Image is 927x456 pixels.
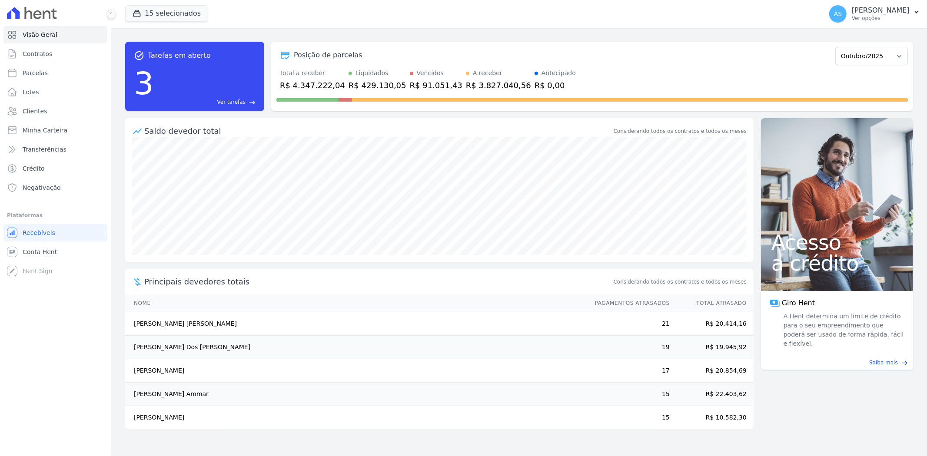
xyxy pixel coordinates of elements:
a: Crédito [3,160,107,177]
span: east [249,99,256,106]
a: Minha Carteira [3,122,107,139]
a: Saiba mais east [766,359,908,367]
a: Contratos [3,45,107,63]
a: Lotes [3,83,107,101]
div: 3 [134,61,154,106]
button: AS [PERSON_NAME] Ver opções [822,2,927,26]
p: Ver opções [852,15,910,22]
div: Liquidados [356,69,389,78]
div: Considerando todos os contratos e todos os meses [614,127,747,135]
a: Transferências [3,141,107,158]
span: Considerando todos os contratos e todos os meses [614,278,747,286]
span: Transferências [23,145,66,154]
span: task_alt [134,50,144,61]
div: R$ 4.347.222,04 [280,79,345,91]
p: [PERSON_NAME] [852,6,910,15]
div: Saldo devedor total [144,125,612,137]
span: east [901,360,908,366]
td: R$ 19.945,92 [670,336,754,359]
a: Ver tarefas east [157,98,256,106]
td: [PERSON_NAME] [125,406,587,430]
td: R$ 20.414,16 [670,312,754,336]
td: 17 [587,359,670,383]
span: Lotes [23,88,39,96]
td: R$ 22.403,62 [670,383,754,406]
span: Principais devedores totais [144,276,612,287]
div: Total a receber [280,69,345,78]
span: a crédito [771,253,903,274]
th: Nome [125,294,587,312]
a: Visão Geral [3,26,107,43]
div: Posição de parcelas [294,50,362,60]
span: Negativação [23,183,61,192]
div: Vencidos [417,69,444,78]
span: Contratos [23,50,52,58]
span: AS [834,11,842,17]
span: Ver tarefas [217,98,246,106]
span: Giro Hent [782,298,815,308]
span: Tarefas em aberto [148,50,211,61]
span: Parcelas [23,69,48,77]
td: R$ 20.854,69 [670,359,754,383]
a: Recebíveis [3,224,107,241]
div: Plataformas [7,210,104,221]
a: Conta Hent [3,243,107,261]
th: Total Atrasado [670,294,754,312]
button: 15 selecionados [125,5,208,22]
span: Acesso [771,232,903,253]
span: Visão Geral [23,30,57,39]
th: Pagamentos Atrasados [587,294,670,312]
span: Crédito [23,164,45,173]
span: Minha Carteira [23,126,67,135]
div: R$ 429.130,05 [349,79,406,91]
td: 19 [587,336,670,359]
td: 15 [587,406,670,430]
span: Clientes [23,107,47,116]
span: A Hent determina um limite de crédito para o seu empreendimento que poderá ser usado de forma ráp... [782,312,904,348]
td: R$ 10.582,30 [670,406,754,430]
td: [PERSON_NAME] Dos [PERSON_NAME] [125,336,587,359]
a: Clientes [3,102,107,120]
span: Conta Hent [23,248,57,256]
td: [PERSON_NAME] [125,359,587,383]
a: Parcelas [3,64,107,82]
span: Saiba mais [869,359,898,367]
div: A receber [473,69,502,78]
div: R$ 91.051,43 [410,79,462,91]
span: Recebíveis [23,228,55,237]
td: [PERSON_NAME] Ammar [125,383,587,406]
a: Negativação [3,179,107,196]
td: [PERSON_NAME] [PERSON_NAME] [125,312,587,336]
div: R$ 3.827.040,56 [466,79,531,91]
div: Antecipado [542,69,576,78]
div: R$ 0,00 [535,79,576,91]
td: 21 [587,312,670,336]
td: 15 [587,383,670,406]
